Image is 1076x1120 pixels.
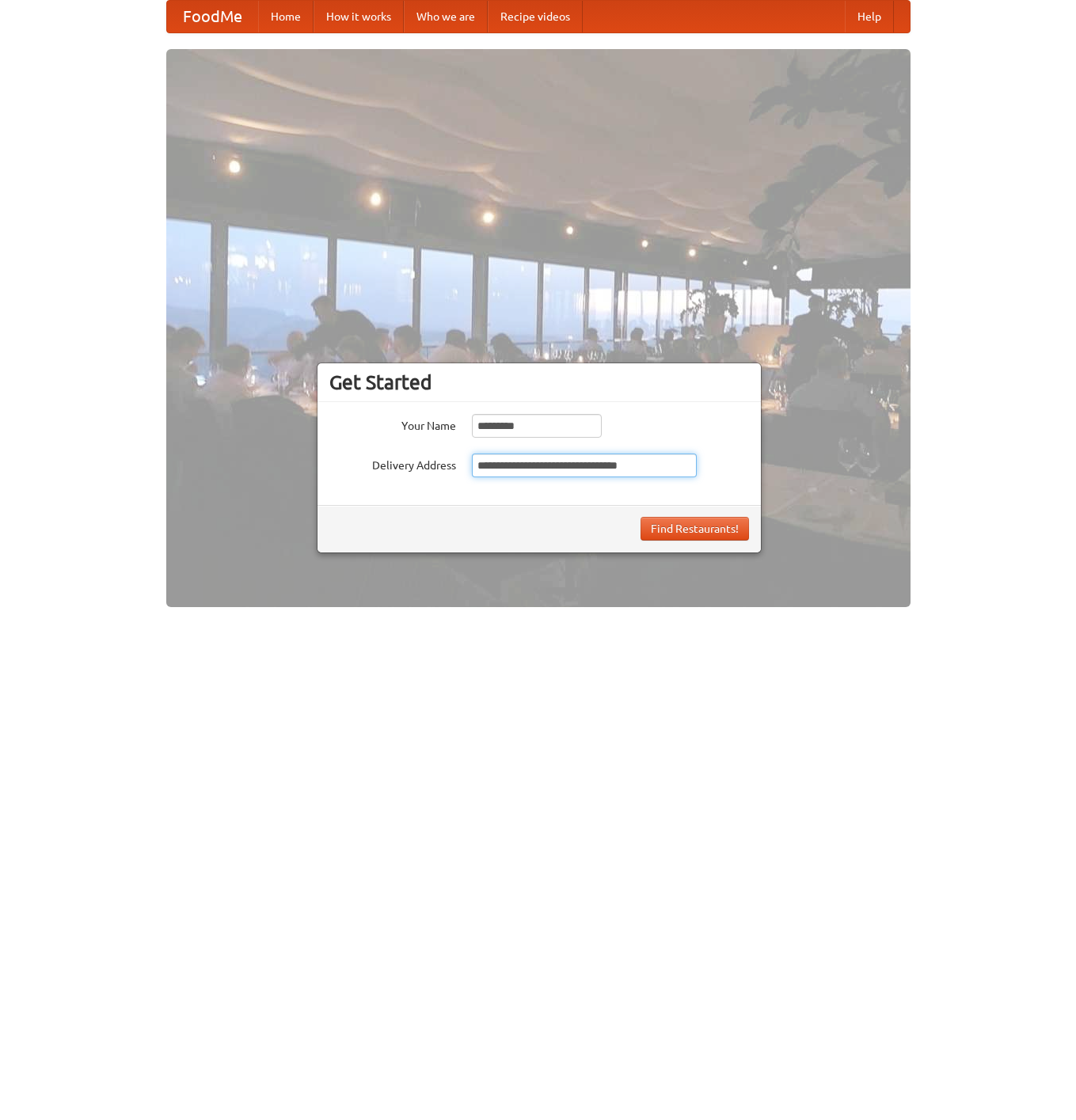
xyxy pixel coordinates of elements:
label: Your Name [329,414,456,434]
a: Help [845,1,894,32]
h3: Get Started [329,370,749,394]
button: Find Restaurants! [641,517,749,541]
a: How it works [314,1,404,32]
a: Who we are [404,1,488,32]
a: FoodMe [167,1,258,32]
a: Recipe videos [488,1,583,32]
a: Home [258,1,314,32]
label: Delivery Address [329,454,456,473]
